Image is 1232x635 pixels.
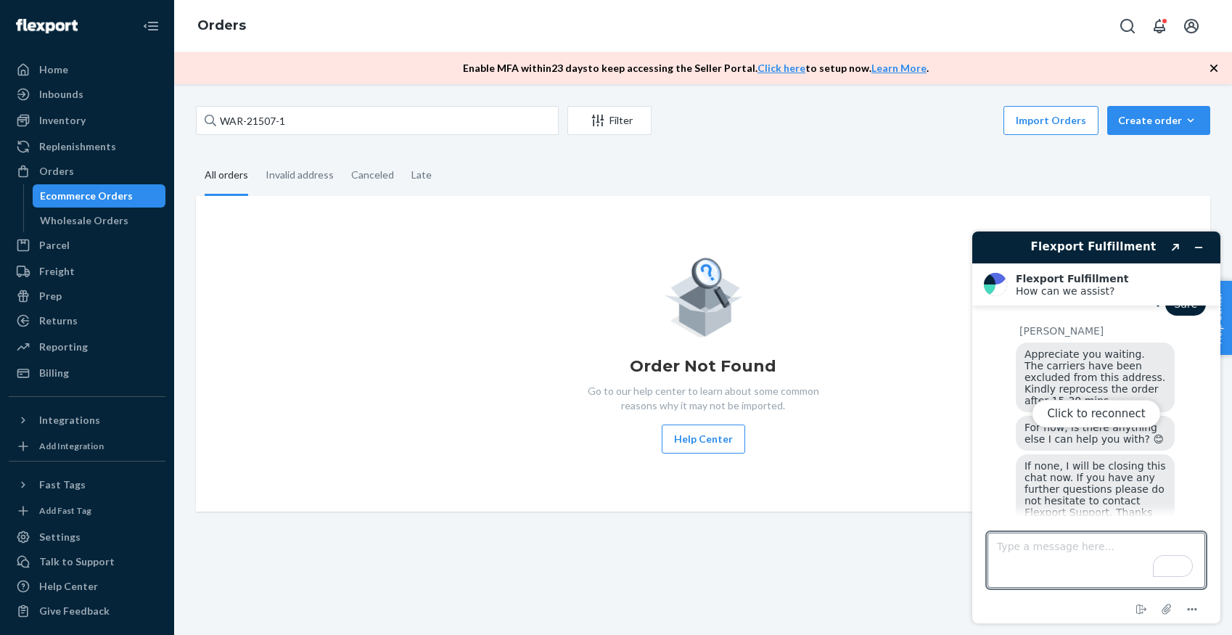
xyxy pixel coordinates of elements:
[39,139,116,154] div: Replenishments
[961,220,1232,635] iframe: To enrich screen reader interactions, please activate Accessibility in Grammarly extension settings
[9,58,165,81] a: Home
[9,234,165,257] a: Parcel
[568,113,651,128] div: Filter
[9,409,165,432] button: Integrations
[9,109,165,132] a: Inventory
[757,62,805,74] a: Click here
[9,473,165,496] button: Fast Tags
[9,309,165,332] a: Returns
[16,19,78,33] img: Flexport logo
[39,340,88,354] div: Reporting
[33,184,166,208] a: Ecommerce Orders
[9,525,165,549] a: Settings
[9,361,165,385] a: Billing
[463,61,929,75] p: Enable MFA within 23 days to keep accessing the Seller Portal. to setup now. .
[664,254,743,337] img: Empty list
[136,12,165,41] button: Close Navigation
[186,5,258,47] ol: breadcrumbs
[39,113,86,128] div: Inventory
[196,106,559,135] input: Search orders
[39,366,69,380] div: Billing
[197,17,246,33] a: Orders
[411,156,432,194] div: Late
[39,62,68,77] div: Home
[34,10,64,23] span: Chat
[9,284,165,308] a: Prep
[39,264,75,279] div: Freight
[9,260,165,283] a: Freight
[9,160,165,183] a: Orders
[1107,106,1210,135] button: Create order
[266,156,334,194] div: Invalid address
[205,156,248,196] div: All orders
[39,478,86,492] div: Fast Tags
[39,604,110,618] div: Give Feedback
[9,550,165,573] button: Talk to Support
[662,425,745,454] button: Help Center
[39,554,115,569] div: Talk to Support
[9,575,165,598] a: Help Center
[39,440,104,452] div: Add Integration
[630,355,776,378] h1: Order Not Found
[9,83,165,106] a: Inbounds
[39,289,62,303] div: Prep
[33,209,166,232] a: Wholesale Orders
[1145,12,1174,41] button: Open notifications
[9,335,165,359] a: Reporting
[40,189,133,203] div: Ecommerce Orders
[9,438,165,455] a: Add Integration
[39,530,81,544] div: Settings
[40,213,128,228] div: Wholesale Orders
[1003,106,1098,135] button: Import Orders
[9,599,165,623] button: Give Feedback
[9,502,165,520] a: Add Fast Tag
[39,238,70,253] div: Parcel
[39,314,78,328] div: Returns
[576,384,830,413] p: Go to our help center to learn about some common reasons why it may not be imported.
[39,579,98,594] div: Help Center
[39,164,74,179] div: Orders
[39,413,100,427] div: Integrations
[871,62,927,74] a: Learn More
[1113,12,1142,41] button: Open Search Box
[9,135,165,158] a: Replenishments
[567,106,652,135] button: Filter
[351,156,394,194] div: Canceled
[39,87,83,102] div: Inbounds
[1177,12,1206,41] button: Open account menu
[1118,113,1199,128] div: Create order
[39,504,91,517] div: Add Fast Tag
